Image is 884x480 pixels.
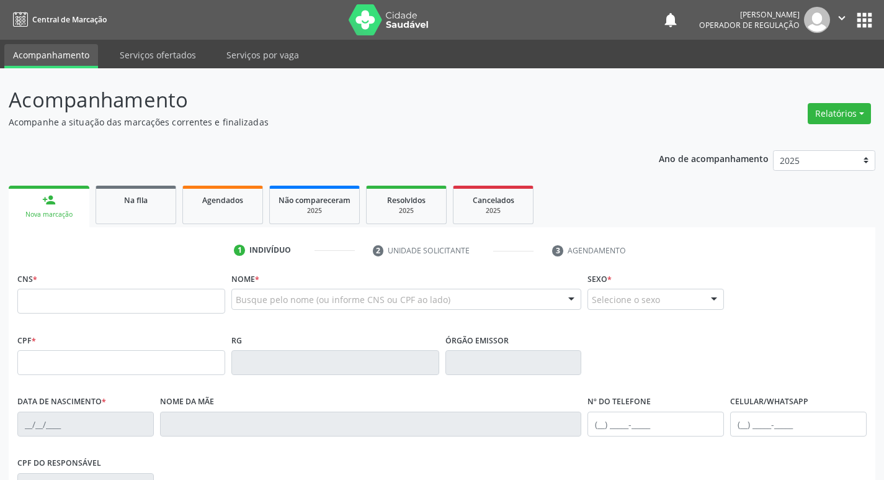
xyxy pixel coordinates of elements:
span: Não compareceram [279,195,350,206]
div: 2025 [462,206,524,215]
span: Busque pelo nome (ou informe CNS ou CPF ao lado) [236,293,450,306]
span: Cancelados [473,195,514,206]
span: Operador de regulação [699,20,800,30]
label: Órgão emissor [445,331,509,350]
label: RG [231,331,242,350]
div: 2025 [375,206,437,215]
label: Celular/WhatsApp [730,392,808,412]
label: CNS [17,269,37,289]
div: [PERSON_NAME] [699,9,800,20]
label: Nº do Telefone [587,392,651,412]
span: Na fila [124,195,148,206]
p: Acompanhamento [9,84,615,115]
span: Agendados [202,195,243,206]
label: Sexo [587,269,612,289]
img: img [804,7,830,33]
label: Nome da mãe [160,392,214,412]
p: Acompanhe a situação das marcações correntes e finalizadas [9,115,615,129]
span: Central de Marcação [32,14,107,25]
a: Central de Marcação [9,9,107,30]
a: Acompanhamento [4,44,98,68]
div: 1 [234,245,245,256]
a: Serviços por vaga [218,44,308,66]
span: Resolvidos [387,195,426,206]
i:  [835,11,849,25]
label: CPF do responsável [17,454,101,473]
p: Ano de acompanhamento [659,150,769,166]
button: apps [854,9,875,31]
input: (__) _____-_____ [730,412,867,437]
input: __/__/____ [17,412,154,437]
input: (__) _____-_____ [587,412,724,437]
a: Serviços ofertados [111,44,205,66]
button: Relatórios [808,103,871,124]
div: 2025 [279,206,350,215]
div: person_add [42,193,56,207]
span: Selecione o sexo [592,293,660,306]
div: Nova marcação [17,210,81,219]
label: Data de nascimento [17,392,106,412]
button:  [830,7,854,33]
label: Nome [231,269,259,289]
button: notifications [662,11,679,29]
label: CPF [17,331,36,350]
div: Indivíduo [249,245,291,256]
